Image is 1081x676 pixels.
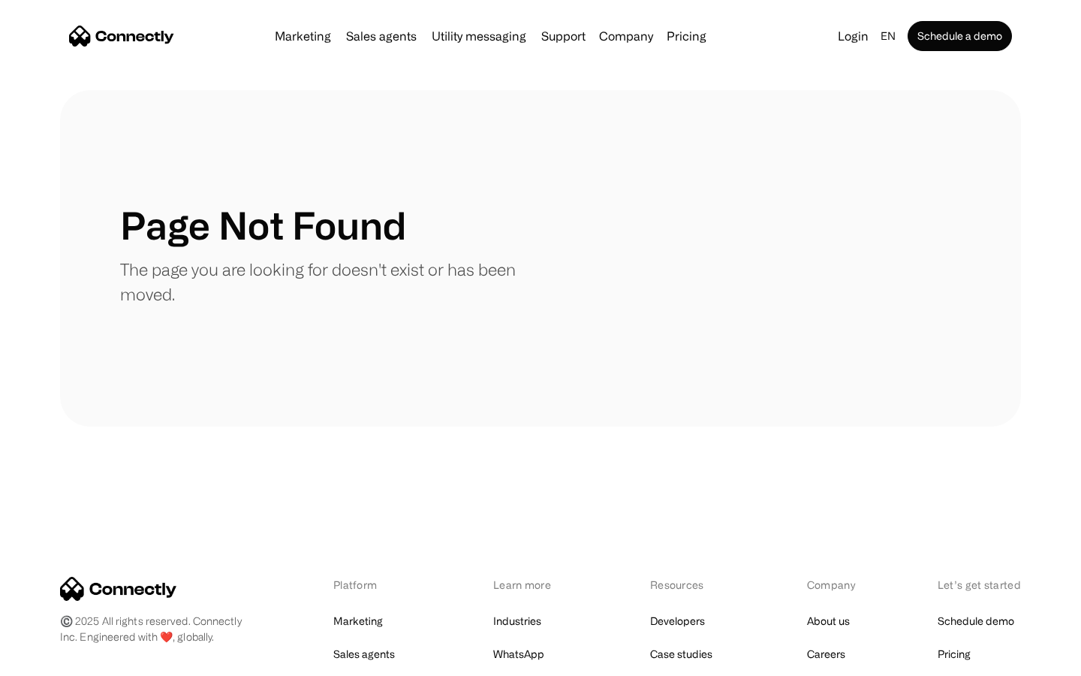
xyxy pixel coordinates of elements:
[661,30,712,42] a: Pricing
[269,30,337,42] a: Marketing
[938,644,971,665] a: Pricing
[881,26,896,47] div: en
[535,30,592,42] a: Support
[807,611,850,632] a: About us
[650,644,712,665] a: Case studies
[938,611,1014,632] a: Schedule demo
[493,577,572,593] div: Learn more
[120,257,540,306] p: The page you are looking for doesn't exist or has been moved.
[807,577,860,593] div: Company
[333,644,395,665] a: Sales agents
[875,26,905,47] div: en
[650,577,729,593] div: Resources
[938,577,1021,593] div: Let’s get started
[30,650,90,671] ul: Language list
[15,648,90,671] aside: Language selected: English
[832,26,875,47] a: Login
[908,21,1012,51] a: Schedule a demo
[333,577,415,593] div: Platform
[493,644,544,665] a: WhatsApp
[595,26,658,47] div: Company
[120,203,406,248] h1: Page Not Found
[333,611,383,632] a: Marketing
[807,644,845,665] a: Careers
[69,25,174,47] a: home
[650,611,705,632] a: Developers
[340,30,423,42] a: Sales agents
[493,611,541,632] a: Industries
[426,30,532,42] a: Utility messaging
[599,26,653,47] div: Company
